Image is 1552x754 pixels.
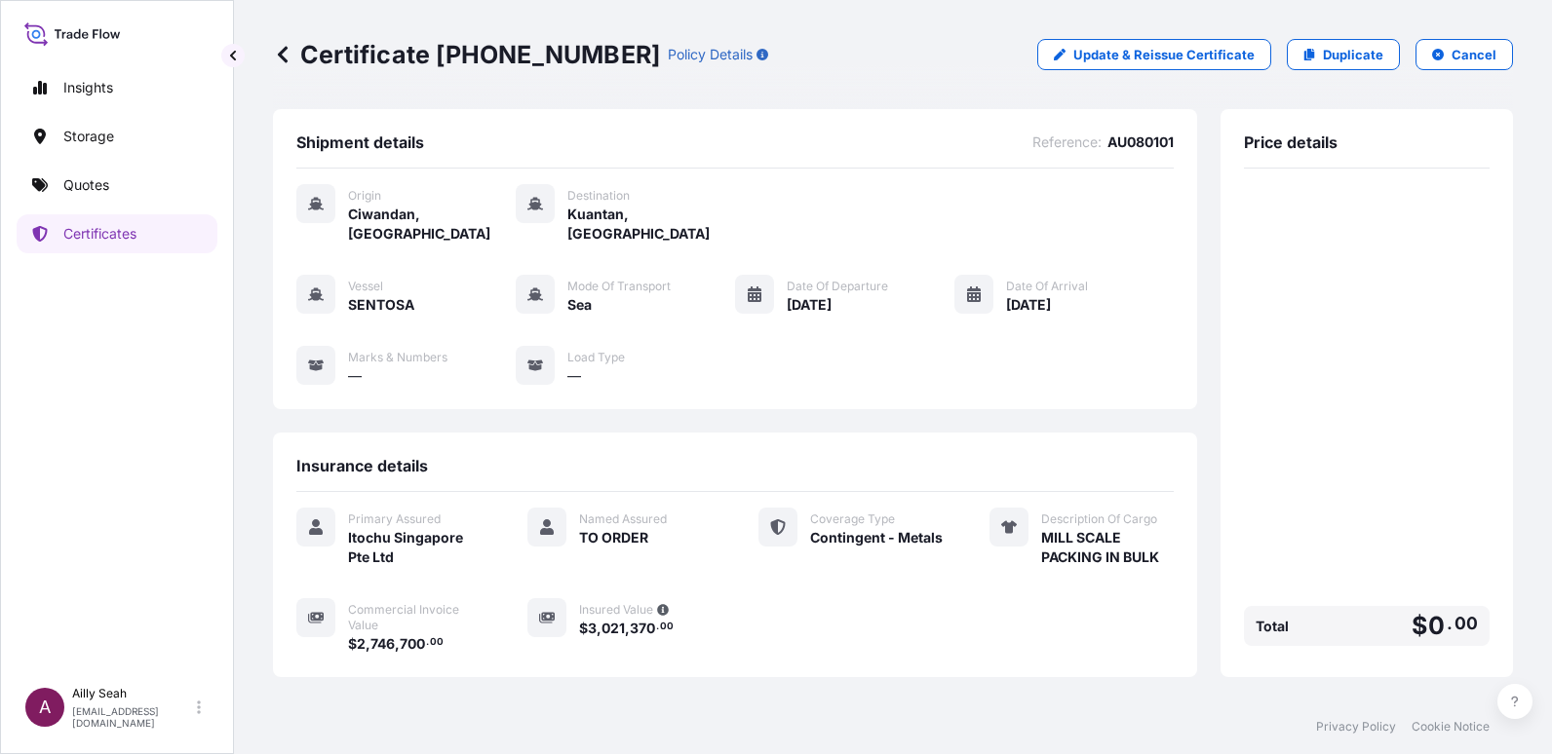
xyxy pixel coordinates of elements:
span: Shipment details [296,132,424,152]
p: Storage [63,127,114,146]
p: Duplicate [1323,45,1383,64]
span: — [348,366,362,386]
span: , [395,637,400,651]
p: Policy Details [668,45,753,64]
span: A [39,697,51,717]
span: Contingent - Metals [810,528,943,547]
span: 00 [430,639,444,646]
a: Update & Reissue Certificate [1037,39,1271,70]
span: Insured Value [579,602,653,618]
button: Cancel [1416,39,1513,70]
span: Load Type [567,350,625,365]
span: Marks & Numbers [348,350,447,365]
span: TO ORDER [579,528,648,547]
span: Total [1256,617,1289,636]
span: $ [579,622,588,635]
span: Commercial Invoice Value [348,602,481,633]
span: Vessel [348,279,383,294]
p: Ailly Seah [72,686,193,701]
span: 021 [601,622,625,635]
span: Coverage Type [810,511,895,527]
span: Mode of Transport [567,279,671,294]
span: Origin [348,188,381,204]
span: Date of Departure [787,279,888,294]
p: Quotes [63,175,109,195]
span: [DATE] [1006,295,1051,315]
span: . [656,623,659,630]
a: Certificates [17,214,217,253]
span: [DATE] [787,295,832,315]
span: — [567,366,581,386]
span: Ciwandan, [GEOGRAPHIC_DATA] [348,205,516,244]
span: . [426,639,429,646]
p: Certificate [PHONE_NUMBER] [273,39,660,70]
span: Description Of Cargo [1041,511,1157,527]
p: [EMAIL_ADDRESS][DOMAIN_NAME] [72,705,193,729]
span: Sea [567,295,592,315]
span: Named Assured [579,511,667,527]
span: , [597,622,601,635]
span: , [366,637,370,651]
span: Kuantan, [GEOGRAPHIC_DATA] [567,205,735,244]
a: Quotes [17,166,217,205]
span: Price details [1244,132,1338,152]
span: 0 [1428,614,1445,638]
a: Storage [17,117,217,156]
span: SENTOSA [348,295,414,315]
span: $ [348,637,357,651]
span: . [1447,618,1453,629]
a: Insights [17,68,217,107]
span: 00 [1455,618,1478,629]
span: $ [1412,614,1427,638]
span: AU080101 [1107,132,1174,152]
p: Cancel [1452,45,1496,64]
span: Date of Arrival [1006,279,1088,294]
span: 3 [588,622,597,635]
a: Privacy Policy [1316,719,1396,735]
span: Insurance details [296,456,428,475]
p: Certificates [63,224,136,244]
span: 700 [400,637,425,651]
span: , [625,622,630,635]
span: 746 [370,637,395,651]
a: Cookie Notice [1412,719,1490,735]
p: Insights [63,78,113,97]
a: Duplicate [1287,39,1400,70]
span: Itochu Singapore Pte Ltd [348,528,481,567]
span: 2 [357,637,366,651]
span: Destination [567,188,630,204]
span: Primary Assured [348,511,441,527]
p: Update & Reissue Certificate [1073,45,1255,64]
span: MILL SCALE PACKING IN BULK [1041,528,1159,567]
span: 370 [630,622,655,635]
span: Reference : [1032,132,1102,152]
span: 00 [660,623,674,630]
